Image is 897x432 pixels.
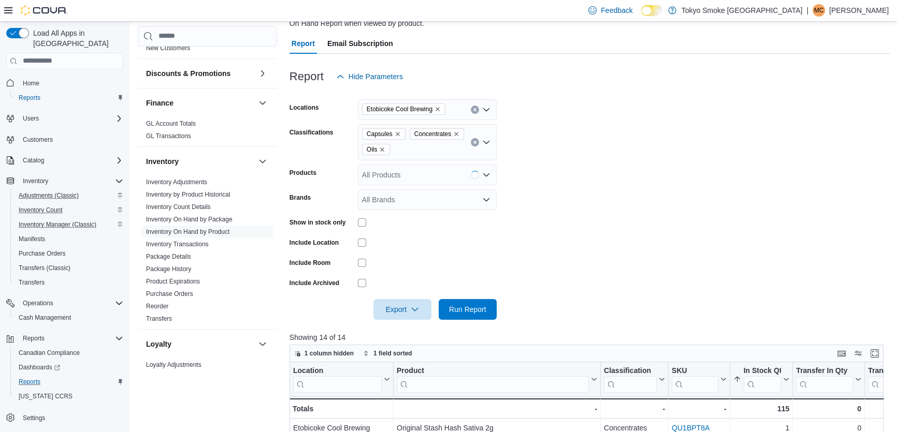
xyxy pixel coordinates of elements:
[869,347,881,360] button: Enter fullscreen
[15,218,100,231] a: Inventory Manager (Classic)
[146,290,193,297] a: Purchase Orders
[23,114,39,123] span: Users
[29,28,123,49] span: Load All Apps in [GEOGRAPHIC_DATA]
[829,4,889,17] p: [PERSON_NAME]
[146,68,230,79] h3: Discounts & Promotions
[15,218,123,231] span: Inventory Manager (Classic)
[332,66,407,87] button: Hide Parameters
[19,249,66,258] span: Purchase Orders
[672,366,718,376] div: SKU
[23,136,53,144] span: Customers
[733,403,789,415] div: 115
[146,278,200,285] a: Product Expirations
[410,128,464,140] span: Concentrates
[19,412,49,424] a: Settings
[852,347,864,360] button: Display options
[19,332,49,345] button: Reports
[290,128,334,137] label: Classifications
[290,70,324,83] h3: Report
[379,146,385,153] button: Remove Oils from selection in this group
[290,239,339,247] label: Include Location
[15,189,123,202] span: Adjustments (Classic)
[146,228,229,235] a: Inventory On Hand by Product
[2,111,127,126] button: Users
[367,129,393,139] span: Capsules
[10,275,127,290] button: Transfers
[292,33,315,54] span: Report
[10,217,127,232] button: Inventory Manager (Classic)
[146,178,207,186] span: Inventory Adjustments
[19,378,40,386] span: Reports
[146,315,172,322] a: Transfers
[146,253,191,260] a: Package Details
[604,366,657,392] div: Classification
[19,133,123,146] span: Customers
[146,241,209,248] a: Inventory Transactions
[19,235,45,243] span: Manifests
[19,349,80,357] span: Canadian Compliance
[146,156,179,167] h3: Inventory
[19,94,40,102] span: Reports
[10,203,127,217] button: Inventory Count
[146,44,190,52] a: New Customers
[19,411,123,424] span: Settings
[349,71,403,82] span: Hide Parameters
[15,276,49,289] a: Transfers
[813,4,825,17] div: Mitchell Catalano
[19,112,43,125] button: Users
[19,220,96,229] span: Inventory Manager (Classic)
[146,191,230,198] a: Inventory by Product Historical
[23,156,44,165] span: Catalog
[305,349,354,357] span: 1 column hidden
[293,366,390,392] button: Location
[15,361,123,374] span: Dashboards
[362,128,406,140] span: Capsules
[138,359,277,388] div: Loyalty
[256,97,269,109] button: Finance
[290,169,316,177] label: Products
[453,131,459,137] button: Remove Concentrates from selection in this group
[2,132,127,147] button: Customers
[19,77,123,90] span: Home
[604,366,657,376] div: Classification
[146,68,254,79] button: Discounts & Promotions
[367,144,378,155] span: Oils
[138,117,277,146] div: Finance
[796,366,853,392] div: Transfer In Qty
[482,196,490,204] button: Open list of options
[439,299,497,320] button: Run Report
[10,246,127,261] button: Purchase Orders
[435,106,441,112] button: Remove Etobicoke Cool Brewing from selection in this group
[380,299,425,320] span: Export
[146,265,191,273] span: Package History
[290,332,890,342] p: Showing 14 of 14
[146,98,173,108] h3: Finance
[19,332,123,345] span: Reports
[19,154,123,167] span: Catalog
[482,138,490,146] button: Open list of options
[15,347,123,359] span: Canadian Compliance
[293,403,390,415] div: Totals
[2,296,127,310] button: Operations
[2,153,127,168] button: Catalog
[15,390,77,403] a: [US_STATE] CCRS
[146,240,209,248] span: Inventory Transactions
[23,414,45,422] span: Settings
[146,303,168,310] a: Reorder
[2,76,127,91] button: Home
[796,366,853,376] div: Transfer In Qty
[21,5,67,16] img: Cova
[414,129,451,139] span: Concentrates
[146,277,200,286] span: Product Expirations
[15,262,123,274] span: Transfers (Classic)
[604,366,665,392] button: Classification
[23,177,48,185] span: Inventory
[146,302,168,310] span: Reorder
[290,259,330,267] label: Include Room
[15,247,70,260] a: Purchase Orders
[10,188,127,203] button: Adjustments (Classic)
[15,361,64,374] a: Dashboards
[397,366,597,392] button: Product
[733,366,789,392] button: In Stock Qty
